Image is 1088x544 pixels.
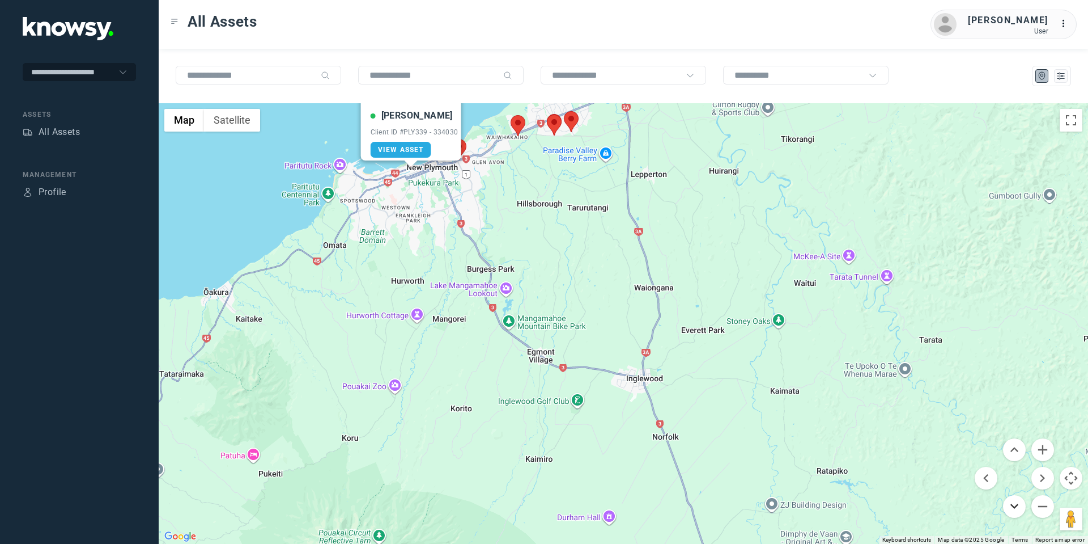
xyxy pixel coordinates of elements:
div: User [968,27,1048,35]
div: Search [503,71,512,80]
div: [PERSON_NAME] [968,14,1048,27]
a: Terms (opens in new tab) [1011,537,1028,543]
button: Drag Pegman onto the map to open Street View [1060,508,1082,530]
button: Zoom out [1031,495,1054,518]
img: Google [161,529,199,544]
div: [PERSON_NAME] [381,109,453,123]
button: Show satellite imagery [204,109,260,132]
div: List [1056,71,1066,81]
a: Report a map error [1035,537,1085,543]
button: Move up [1003,438,1026,461]
div: Profile [39,185,66,199]
button: Keyboard shortcuts [882,536,931,544]
button: Move right [1031,467,1054,490]
span: All Assets [188,11,257,32]
div: Management [23,170,136,180]
div: : [1060,17,1073,32]
tspan: ... [1060,19,1072,28]
div: : [1060,17,1073,31]
img: Application Logo [23,17,113,40]
button: Move left [975,467,997,490]
div: All Assets [39,125,80,139]
a: Open this area in Google Maps (opens a new window) [161,529,199,544]
button: Show street map [164,109,204,132]
button: Move down [1003,495,1026,518]
div: Assets [23,127,33,137]
a: ProfileProfile [23,185,66,199]
button: Toggle fullscreen view [1060,109,1082,132]
div: Toggle Menu [171,18,178,26]
div: Profile [23,187,33,197]
img: avatar.png [934,13,957,36]
span: Map data ©2025 Google [938,537,1004,543]
a: View Asset [371,142,431,158]
button: Map camera controls [1060,467,1082,490]
div: Search [321,71,330,80]
div: Client ID #PLY339 - 334030 [371,128,458,136]
span: View Asset [378,146,424,154]
a: AssetsAll Assets [23,125,80,139]
button: Zoom in [1031,438,1054,461]
div: Map [1037,71,1047,81]
div: Assets [23,109,136,120]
